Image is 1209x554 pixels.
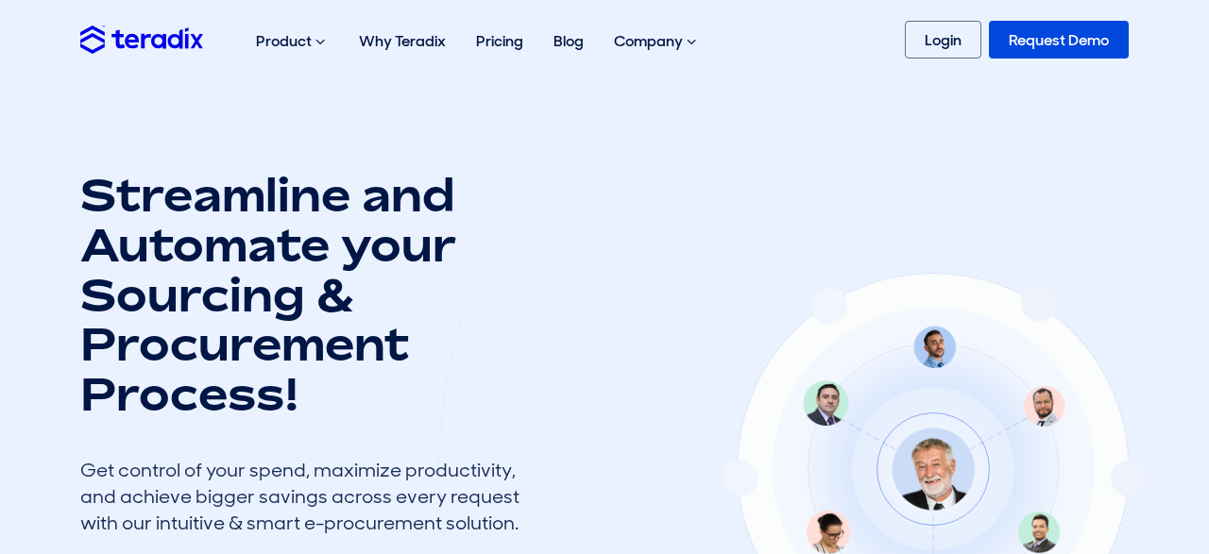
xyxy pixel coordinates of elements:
[461,11,538,71] a: Pricing
[538,11,599,71] a: Blog
[989,21,1129,59] a: Request Demo
[80,170,534,419] h1: Streamline and Automate your Sourcing & Procurement Process!
[905,21,981,59] a: Login
[599,11,715,72] div: Company
[344,11,461,71] a: Why Teradix
[241,11,344,72] div: Product
[80,25,203,53] img: Teradix logo
[80,457,534,536] div: Get control of your spend, maximize productivity, and achieve bigger savings across every request...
